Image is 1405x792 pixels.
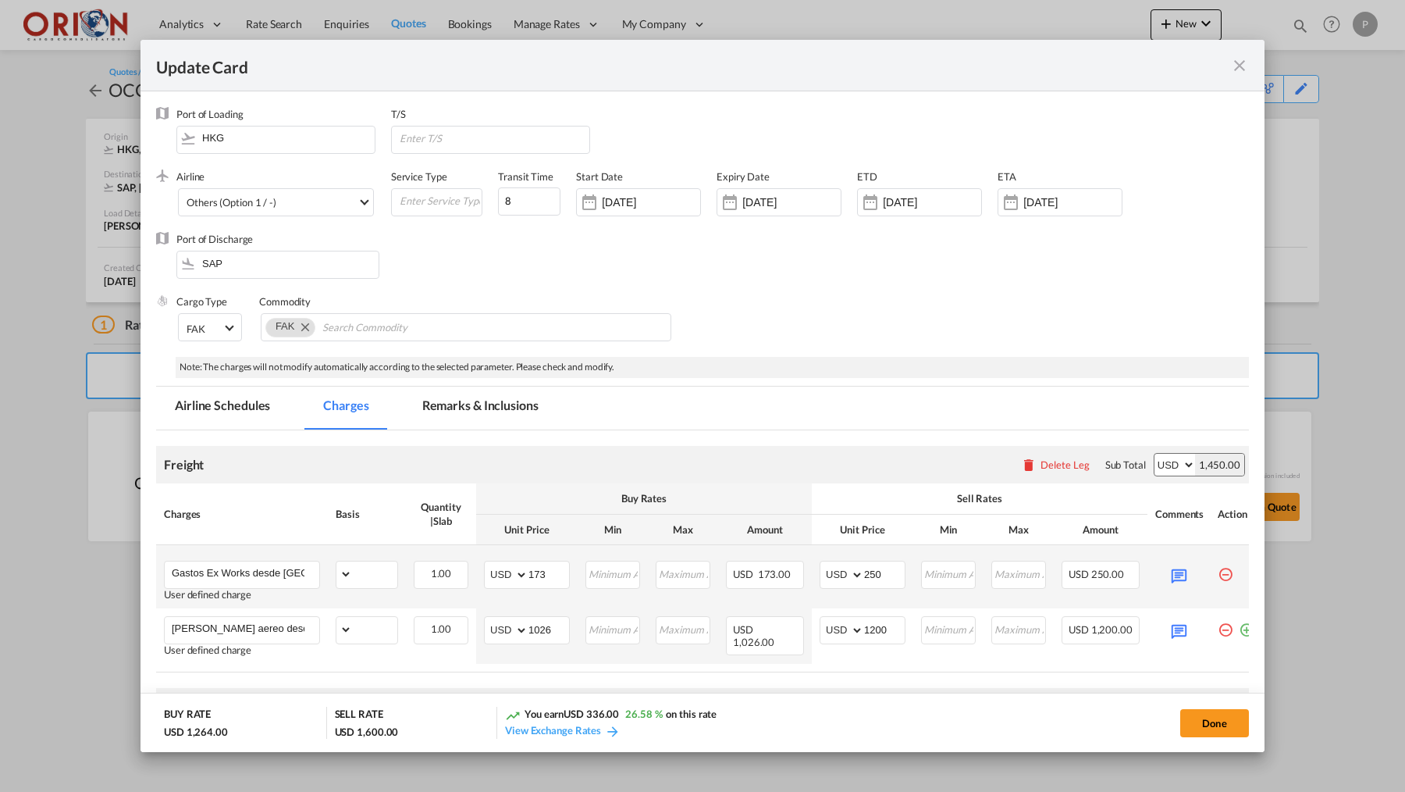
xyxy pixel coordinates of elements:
span: USD [733,623,756,636]
md-icon: icon-minus-circle-outline red-400-fg pt-7 [1218,616,1233,632]
div: FAK. Press delete to remove this chip. [276,319,297,334]
input: 1200 [864,617,905,640]
input: Maximum Amount [993,562,1045,585]
md-input-container: Flete aereo desde aeropuerto de HKG hasta aeropuerto SAP [165,617,319,640]
img: cargo.png [156,294,169,307]
span: 1.00 [431,567,452,580]
th: Min [578,515,648,545]
label: Port of Discharge [176,233,253,245]
span: 1,200.00 [1091,623,1133,636]
label: Airline [176,170,205,183]
div: Freight [164,456,204,473]
th: Unit Price [476,515,578,545]
md-tab-item: Remarks & Inclusions [404,387,557,430]
input: Select ETA [1023,196,1122,209]
button: Delete Leg [1021,458,1090,471]
div: Sub Total [1105,458,1146,472]
span: USD [1069,623,1089,636]
th: Action [1210,483,1262,544]
input: Charge Name [172,617,319,640]
label: Cargo Type [176,295,227,308]
th: Max [983,515,1054,545]
input: Minimum Amount [923,617,975,640]
label: T/S [391,108,406,120]
span: 26.58 % [625,708,662,720]
md-icon: icon-arrow-right [605,723,621,739]
input: Enter Service Type [398,189,482,212]
input: Maximum Amount [993,617,1045,640]
div: USD 1,600.00 [335,725,399,739]
span: 1,026.00 [733,636,774,648]
label: Start Date [576,170,623,183]
select: flat [336,562,352,587]
span: USD [733,568,756,580]
input: 173 [528,562,569,585]
input: Minimum Amount [587,617,639,640]
label: ETD [857,170,877,183]
div: 1,450.00 [1195,454,1244,476]
div: BUY RATE [164,707,211,725]
md-icon: icon-plus-circle-outline green-400-fg [1239,616,1254,632]
button: Done [1180,709,1249,737]
div: Delete Leg [1040,458,1090,471]
md-icon: icon-delete [1021,457,1037,473]
th: Amount [1054,515,1147,545]
th: Amount [718,515,812,545]
th: Min [913,515,983,545]
div: Basis [336,507,398,521]
span: 1.00 [431,623,452,635]
div: Update Card [156,55,1230,75]
label: Transit Time [498,170,553,183]
input: Minimum Amount [587,562,639,585]
div: FAK [187,323,205,335]
button: Remove FAK [291,319,315,334]
md-select: Select Cargo type: FAK [178,313,242,341]
a: View Exchange Rates [505,724,621,737]
label: Commodity [259,295,311,308]
input: Enter T/S [398,127,589,150]
input: 0 [498,187,560,216]
span: 250.00 [1091,568,1124,580]
label: ETA [998,170,1016,183]
input: Start Date [602,196,700,209]
md-select: Select Airline: Others (Option 1 / -) [178,188,374,216]
span: 173.00 [758,568,791,580]
md-tab-item: Airline Schedules [156,387,289,430]
label: Port of Loading [176,108,244,120]
div: Others (Option 1 / -) [187,196,276,209]
md-chips-wrap: Chips container. Use arrow keys to select chips. [261,313,671,341]
input: Minimum Amount [923,562,975,585]
div: You earn on this rate [505,707,717,723]
div: SELL RATE [335,707,383,725]
input: Enter Port of Discharge [184,252,379,275]
md-tab-item: Charges [304,387,387,430]
input: Charge Name [172,562,319,585]
input: Maximum Amount [657,562,710,585]
md-icon: icon-close fg-AAA8AD m-0 pointer [1230,56,1249,75]
div: Note: The charges will not modify automatically according to the selected parameter. Please check... [176,357,1249,378]
input: Maximum Amount [657,617,710,640]
th: Comments [1147,483,1210,544]
div: USD 1,264.00 [164,725,228,739]
div: Charges [164,507,320,521]
select: flat [336,617,352,642]
input: Expiry Date [742,196,841,209]
label: Service Type [391,170,447,183]
md-input-container: Gastos Ex Works desde Hong Kong City hasta aeropuerto HKG [165,562,319,585]
input: 1026 [528,617,569,640]
span: USD 336.00 [564,708,619,720]
th: Unit Price [812,515,913,545]
div: Buy Rates [484,491,804,505]
div: Quantity | Slab [414,500,468,528]
md-icon: icon-minus-circle-outline red-400-fg pt-7 [1218,561,1233,576]
md-dialog: Update CardPort of ... [140,40,1264,753]
input: Enter Port of Loading [184,127,375,150]
md-icon: icon-trending-up [505,708,521,723]
div: User defined charge [164,644,320,656]
md-pagination-wrapper: Use the left and right arrow keys to navigate between tabs [156,387,573,430]
span: USD [1069,568,1089,580]
th: Max [648,515,718,545]
div: Sell Rates [820,491,1140,505]
input: 250 [864,562,905,585]
div: User defined charge [164,589,320,601]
